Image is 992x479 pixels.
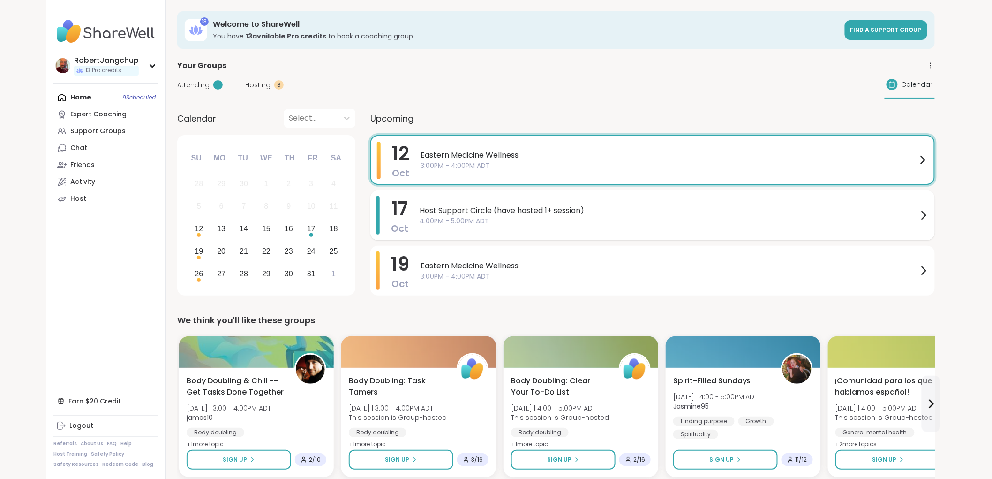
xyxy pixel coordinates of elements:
div: Su [186,148,207,168]
button: Sign Up [835,450,941,470]
div: 21 [240,245,248,258]
div: 22 [262,245,271,258]
span: Host Support Circle (have hosted 1+ session) [420,205,918,216]
div: Choose Saturday, November 1st, 2025 [323,264,344,284]
div: Body doubling [511,428,569,437]
div: 4 [331,177,336,190]
div: 2 [286,177,291,190]
a: Host [53,190,158,207]
span: [DATE] | 3:00 - 4:00PM ADT [187,403,271,413]
div: Choose Saturday, October 25th, 2025 [323,241,344,261]
div: 1 [264,177,269,190]
button: Sign Up [673,450,778,470]
a: Support Groups [53,123,158,140]
div: Chat [70,144,87,153]
div: Friends [70,160,95,170]
a: FAQ [107,441,117,447]
div: 6 [219,200,224,213]
a: Referrals [53,441,77,447]
b: james10 [187,413,213,422]
span: This session is Group-hosted [349,413,447,422]
div: Fr [302,148,323,168]
span: 19 [391,251,409,277]
div: Not available Thursday, October 9th, 2025 [279,197,299,217]
div: Choose Friday, October 31st, 2025 [301,264,321,284]
div: Choose Monday, October 13th, 2025 [211,219,232,239]
div: Choose Wednesday, October 22nd, 2025 [256,241,277,261]
span: Sign Up [223,456,248,464]
button: Sign Up [187,450,291,470]
div: 5 [197,200,201,213]
div: 1 [331,267,336,280]
div: Choose Monday, October 20th, 2025 [211,241,232,261]
div: 20 [217,245,225,258]
div: 11 [330,200,338,213]
span: Body Doubling: Clear Your To-Do List [511,375,609,398]
div: Choose Thursday, October 23rd, 2025 [279,241,299,261]
div: Choose Monday, October 27th, 2025 [211,264,232,284]
div: Not available Wednesday, October 1st, 2025 [256,174,277,194]
span: Attending [177,80,210,90]
div: Not available Tuesday, October 7th, 2025 [234,197,254,217]
div: 8 [264,200,269,213]
div: Support Groups [70,127,126,136]
div: Host [70,194,86,204]
div: Activity [70,177,95,187]
div: Not available Sunday, September 28th, 2025 [189,174,209,194]
div: 19 [195,245,203,258]
span: Find a support group [850,26,922,34]
div: Not available Saturday, October 4th, 2025 [323,174,344,194]
img: james10 [296,355,325,384]
span: Upcoming [370,112,413,125]
button: Sign Up [349,450,453,470]
div: 1 [213,80,223,90]
span: This session is Group-hosted [511,413,609,422]
button: Sign Up [511,450,616,470]
div: Choose Sunday, October 26th, 2025 [189,264,209,284]
span: 2 / 10 [309,456,321,464]
div: 29 [262,267,271,280]
span: 11 / 12 [796,456,807,464]
a: Redeem Code [102,461,138,468]
span: 3:00PM - 4:00PM ADT [421,161,917,171]
div: Choose Sunday, October 12th, 2025 [189,219,209,239]
div: Choose Tuesday, October 28th, 2025 [234,264,254,284]
div: Choose Friday, October 24th, 2025 [301,241,321,261]
div: 8 [274,80,284,90]
a: Find a support group [845,20,927,40]
div: Tu [233,148,253,168]
div: 15 [262,222,271,235]
img: RobertJangchup [55,58,70,73]
div: Th [279,148,300,168]
div: 24 [307,245,316,258]
span: [DATE] | 4:00 - 5:00PM ADT [673,392,758,402]
div: 9 [286,200,291,213]
span: [DATE] | 4:00 - 5:00PM ADT [835,403,933,413]
span: Hosting [245,80,271,90]
span: 3 / 16 [471,456,483,464]
a: Activity [53,174,158,190]
span: [DATE] | 4:00 - 5:00PM ADT [511,403,609,413]
div: Sa [326,148,346,168]
div: 13 [200,17,209,26]
a: Expert Coaching [53,106,158,123]
div: 17 [307,222,316,235]
div: 25 [330,245,338,258]
img: ShareWell Nav Logo [53,15,158,48]
span: Eastern Medicine Wellness [421,150,917,161]
h3: Welcome to ShareWell [213,19,839,30]
span: 13 Pro credits [85,67,121,75]
div: 28 [195,177,203,190]
div: RobertJangchup [74,55,139,66]
div: Body doubling [187,428,244,437]
div: Not available Thursday, October 2nd, 2025 [279,174,299,194]
span: Oct [391,277,409,290]
div: Choose Wednesday, October 15th, 2025 [256,219,277,239]
div: Spirituality [673,430,718,439]
div: Not available Monday, September 29th, 2025 [211,174,232,194]
div: 12 [195,222,203,235]
span: Oct [392,167,409,180]
div: 31 [307,267,316,280]
div: Body doubling [349,428,406,437]
a: Safety Resources [53,461,98,468]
